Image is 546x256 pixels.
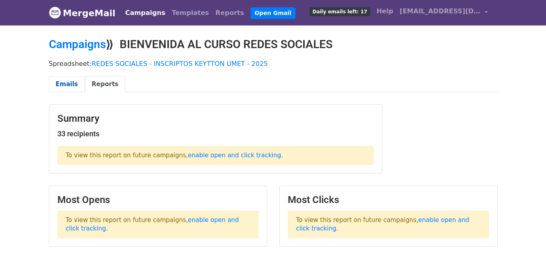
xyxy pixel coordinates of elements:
[212,5,247,21] a: Reports
[122,5,169,21] a: Campaigns
[85,76,125,93] a: Reports
[57,146,374,165] p: To view this report on future campaigns, .
[49,38,498,51] h2: ⟫ BIENVENIDA AL CURSO REDES SOCIALES
[506,217,546,256] iframe: Chat Widget
[310,7,370,16] span: Daily emails left: 17
[396,3,491,22] a: [EMAIL_ADDRESS][DOMAIN_NAME]
[373,3,396,19] a: Help
[49,6,61,19] img: MergeMail logo
[49,38,106,51] a: Campaigns
[49,59,498,68] p: Spreadsheet:
[169,5,212,21] a: Templates
[251,7,295,19] a: Open Gmail
[57,113,374,125] h3: Summary
[400,6,481,16] span: [EMAIL_ADDRESS][DOMAIN_NAME]
[506,217,546,256] div: Widget de chat
[49,4,116,21] a: MergeMail
[92,60,268,68] a: REDES SOCIALES - INSCRIPTOS KEYTTON UMET - 2025
[188,152,281,159] a: enable open and click tracking
[57,211,259,238] p: To view this report on future campaigns, .
[57,194,259,206] h3: Most Opens
[306,3,373,19] a: Daily emails left: 17
[288,194,489,206] h3: Most Clicks
[288,211,489,238] p: To view this report on future campaigns, .
[57,129,374,138] h5: 33 recipients
[49,76,85,93] a: Emails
